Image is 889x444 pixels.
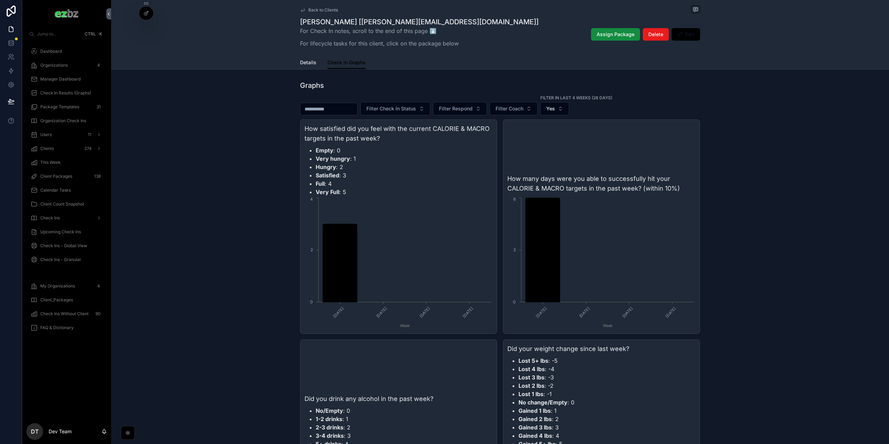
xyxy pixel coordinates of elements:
[496,105,523,112] span: Filter Coach
[26,59,107,72] a: Organizations4
[648,31,663,38] span: Delete
[300,27,539,35] p: For Check In notes, scroll to the end of this page ⬇️
[308,7,338,13] span: Back to Clients
[40,215,60,221] span: Check Ins
[305,124,493,143] h3: How satisfied did you feel with the current CALORIE & MACRO targets in the past week?
[507,344,696,354] h3: Did your weight change since last week?
[518,382,696,390] li: : -2
[643,28,669,41] button: Delete
[40,283,75,289] span: My Organizations
[26,115,107,127] a: Organization Check Ins
[672,28,700,41] button: Edit
[94,61,103,69] div: 4
[40,62,68,68] span: Organizations
[316,407,493,415] li: : 0
[300,39,539,48] p: For lifecycle tasks for this client, click on the package below
[316,171,493,179] li: : 3
[40,104,79,110] span: Package Templates
[316,154,493,163] li: : 1
[305,394,493,404] h3: Did you drink any alcohol in the past week?
[490,102,538,115] button: Select Button
[507,196,696,329] div: chart
[26,142,107,155] a: Clients274
[310,196,313,202] tspan: 4
[52,8,82,19] img: App logo
[316,155,350,162] strong: Very hungry
[316,416,342,422] strong: 1-2 drinks
[94,103,103,111] div: 31
[26,28,107,40] button: Jump to...CtrlK
[375,306,388,319] text: [DATE]
[26,280,107,292] a: My Organizations4
[332,306,344,319] text: [DATE]
[40,160,61,165] span: This Week
[535,306,547,319] text: [DATE]
[518,407,551,414] strong: Gained 1 lbs
[540,94,612,101] label: Filter In last 4 weeks (28 days)
[26,73,107,85] a: Manager Dashboard
[31,427,39,436] span: DT
[26,184,107,196] a: Calendar Tasks
[40,187,71,193] span: Calendar Tasks
[518,432,696,440] li: : 4
[366,105,416,112] span: Filter Check In Status
[518,357,696,365] li: : -5
[518,366,545,372] strong: Lost 4 lbs
[40,257,81,262] span: Check Ins - Granular
[518,373,696,382] li: : -3
[316,147,333,154] strong: Empty
[26,294,107,306] a: Client_Packages
[300,59,316,66] span: Details
[310,247,313,252] tspan: 2
[300,56,316,70] a: Details
[518,390,696,398] li: : -1
[40,201,84,207] span: Client Count Snapshot
[591,28,640,41] button: Assign Package
[507,174,696,193] h3: How many days were you able to successfully hit your CALORIE & MACRO targets in the past week? (w...
[26,170,107,183] a: Client Packages138
[327,56,366,69] a: Check In Graphs
[513,196,516,202] tspan: 6
[37,31,81,37] span: Jump to...
[400,323,410,328] tspan: Week
[49,428,72,435] p: Dev Team
[518,374,545,381] strong: Lost 3 lbs
[316,180,325,187] strong: Full
[546,105,555,112] span: Yes
[26,156,107,169] a: This Week
[40,229,81,235] span: Upcoming Check Ins
[26,101,107,113] a: Package Templates31
[40,297,73,303] span: Client_Packages
[433,102,487,115] button: Select Button
[40,118,86,124] span: Organization Check Ins
[40,311,89,317] span: Check Ins Without Client
[26,87,107,99] a: Check In Results (Graphs)
[621,306,634,319] text: [DATE]
[316,172,339,179] strong: Satisfied
[84,31,97,37] span: Ctrl
[40,90,91,96] span: Check In Results (Graphs)
[518,365,696,373] li: : -4
[40,174,72,179] span: Client Packages
[360,102,430,115] button: Select Button
[94,282,103,290] div: 4
[316,407,343,414] strong: No/Empty
[316,424,343,431] strong: 2-3 drinks
[603,323,613,328] tspan: Week
[316,432,493,440] li: : 3
[26,128,107,141] a: Users11
[418,306,431,319] text: [DATE]
[22,40,111,343] div: scrollable content
[518,357,548,364] strong: Lost 5+ lbs
[316,164,336,170] strong: Hungry
[40,243,87,249] span: Check Ins - Global View
[300,81,324,90] h1: Graphs
[300,7,338,13] a: Back to Clients
[98,31,103,37] span: K
[26,240,107,252] a: Check Ins - Global View
[26,212,107,224] a: Check Ins
[316,146,493,154] li: : 0
[40,76,81,82] span: Manager Dashboard
[439,105,473,112] span: Filter Respond
[578,306,591,319] text: [DATE]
